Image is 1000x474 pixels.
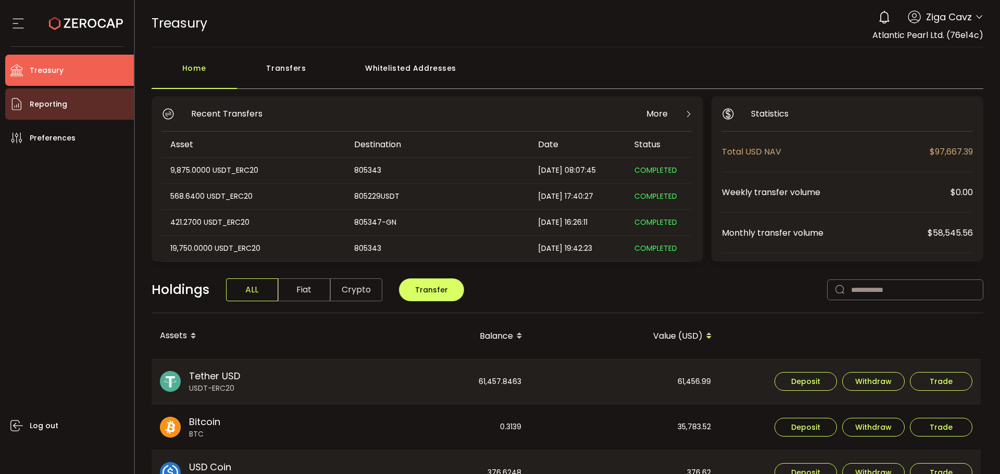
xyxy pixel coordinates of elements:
div: 35,783.52 [531,404,719,450]
div: [DATE] 16:26:11 [530,216,626,228]
span: Crypto [330,278,382,301]
div: 421.2700 USDT_ERC20 [162,216,345,228]
img: btc_portfolio.svg [160,417,181,438]
span: Log out [30,418,58,433]
span: Preferences [30,131,76,146]
div: 805347-GN [346,216,529,228]
span: $0.00 [951,186,973,199]
button: Withdraw [842,372,905,391]
span: Statistics [751,107,789,120]
span: Recent Transfers [191,107,262,120]
div: 805229USDT [346,190,529,202]
span: Ziga Cavz [926,10,972,24]
span: More [646,107,668,120]
button: Trade [910,372,972,391]
span: Tether USD [189,369,240,383]
div: Whitelisted Addresses [336,58,486,89]
span: Holdings [152,280,209,300]
button: Trade [910,418,972,437]
span: Monthly transfer volume [722,226,928,239]
button: Transfer [399,278,464,301]
div: [DATE] 08:07:45 [530,164,626,176]
div: Status [626,138,691,150]
span: ALL [226,278,278,301]
div: [DATE] 17:40:27 [530,190,626,202]
span: COMPLETED [634,165,677,175]
span: Deposit [791,424,820,431]
span: Atlantic Pearl Ltd. (76e14c) [872,29,983,41]
div: [DATE] 19:42:23 [530,242,626,254]
button: Deposit [774,372,837,391]
span: Treasury [152,14,207,32]
span: BTC [189,429,220,440]
div: 19,750.0000 USDT_ERC20 [162,242,345,254]
div: Date [530,138,626,150]
span: COMPLETED [634,217,677,227]
div: 61,456.99 [531,360,719,404]
span: Withdraw [855,378,892,385]
div: 805343 [346,242,529,254]
div: Asset [162,138,346,150]
span: Withdraw [855,424,892,431]
span: Trade [930,378,953,385]
button: Deposit [774,418,837,437]
span: Trade [930,424,953,431]
button: Withdraw [842,418,905,437]
span: Reporting [30,97,67,112]
span: Fiat [278,278,330,301]
span: COMPLETED [634,243,677,253]
div: Home [152,58,237,89]
div: Transfers [237,58,336,89]
div: 61,457.8463 [341,360,530,404]
div: Balance [341,327,531,345]
span: $97,667.39 [930,145,973,158]
span: USDT-ERC20 [189,383,240,394]
span: Treasury [30,63,64,78]
div: 568.6400 USDT_ERC20 [162,190,345,202]
span: Total USD NAV [722,145,930,158]
div: Value (USD) [531,327,720,345]
div: 805343 [346,164,529,176]
span: Weekly transfer volume [722,186,951,199]
span: USD Coin [189,460,231,474]
div: Assets [152,327,341,345]
span: $58,545.56 [928,226,973,239]
span: Deposit [791,378,820,385]
div: 9,875.0000 USDT_ERC20 [162,164,345,176]
iframe: Chat Widget [948,424,1000,474]
span: Transfer [415,285,448,295]
span: COMPLETED [634,191,677,201]
div: Destination [346,138,530,150]
img: usdt_portfolio.svg [160,371,181,392]
span: Bitcoin [189,415,220,429]
div: 0.3139 [341,404,530,450]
